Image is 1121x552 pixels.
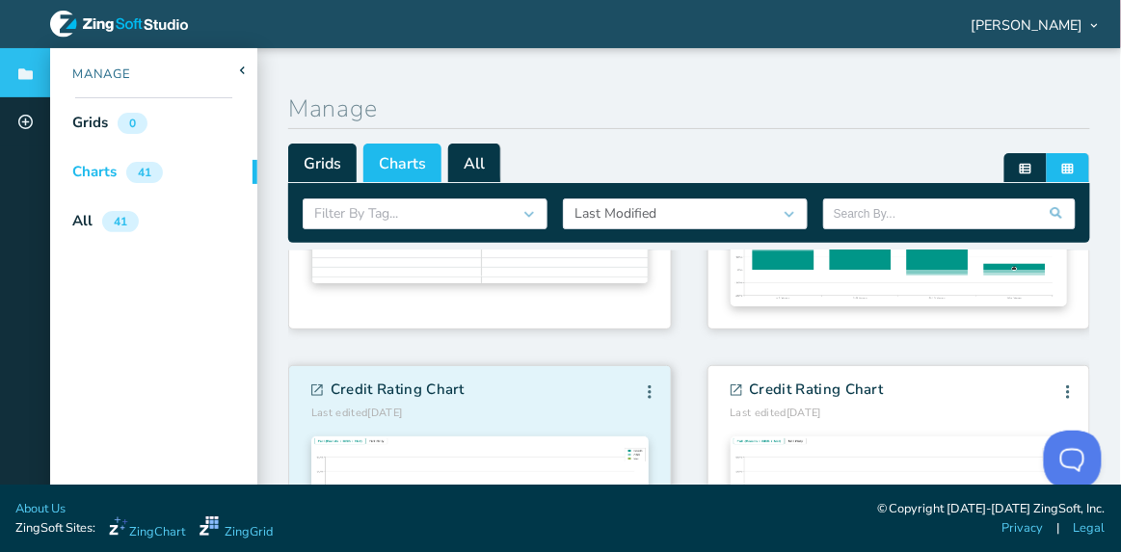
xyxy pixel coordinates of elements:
span: Filter By Tag... [314,204,398,223]
a: Legal [1074,519,1106,538]
span: ZingSoft Sites: [15,519,95,538]
h4: [DATE] [731,406,884,422]
div: Manage [50,66,131,85]
a: ZingGrid [200,516,273,541]
iframe: Help Scout Beacon - Open [1044,431,1102,488]
div: © Copyright [DATE]-[DATE] ZingSoft, Inc. [877,500,1106,519]
span: Grids [288,144,357,182]
h4: [DATE] [311,406,465,422]
span: All [448,144,501,182]
span: Last edited [731,406,787,420]
div: 0 [118,113,147,134]
div: 41 [102,211,139,232]
span: | [1057,519,1060,538]
input: Search By... [834,199,1065,228]
div: 41 [126,162,163,183]
a: ZingChart [109,516,185,541]
h1: Manage [288,92,1090,129]
span: Credit Rating Chart [331,379,465,401]
a: About Us [15,500,66,518]
div: Grids [72,112,108,134]
a: Privacy [1001,519,1043,538]
span: Last Modified [574,204,656,223]
span: Charts [363,144,441,182]
div: Charts [72,161,117,183]
div: [PERSON_NAME] [968,17,1098,31]
span: Last edited [311,406,368,420]
span: [PERSON_NAME] [972,18,1083,32]
div: All [72,210,93,232]
span: Credit Rating Chart [750,379,884,401]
